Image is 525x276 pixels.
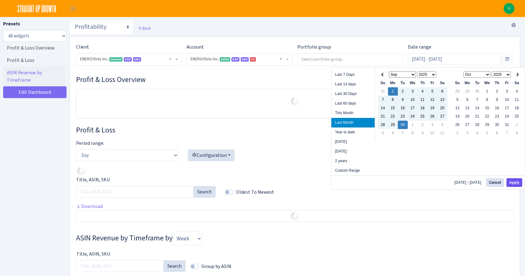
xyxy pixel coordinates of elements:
td: 15 [388,104,398,112]
td: 5 [453,96,463,104]
li: Last Month [331,118,375,127]
td: 8 [482,96,492,104]
td: 9 [398,96,408,104]
a: M [504,3,514,14]
td: 17 [408,104,418,112]
td: 1 [388,87,398,96]
td: 11 [437,129,447,137]
span: Remove all items [280,56,282,62]
td: 28 [472,121,482,129]
th: We [482,79,492,87]
td: 8 [408,129,418,137]
h3: Widget #29 [76,232,514,245]
img: Preloader [290,211,300,221]
td: 9 [492,96,502,104]
td: 5 [378,129,388,137]
a: Profit & Loss [3,54,65,67]
td: 24 [408,112,418,121]
td: 3 [502,87,512,96]
td: 19 [453,112,463,121]
th: Sa [437,79,447,87]
span: ENERGYbits Inc. <span class="badge badge-success">Current</span><span class="badge badge-primary"... [76,54,182,65]
th: Sa [512,79,522,87]
td: 6 [463,96,472,104]
button: Search [163,260,186,272]
td: 23 [492,112,502,121]
li: Last 14 days [331,80,375,89]
button: Search [193,186,216,198]
th: Fr [502,79,512,87]
td: 22 [482,112,492,121]
span: US [250,57,256,62]
td: 4 [437,121,447,129]
td: 11 [512,96,522,104]
label: Portfolio group [297,43,331,51]
td: 7 [502,129,512,137]
td: 28 [453,87,463,96]
td: 27 [463,121,472,129]
td: 3 [428,121,437,129]
td: 13 [463,104,472,112]
img: Preloader [76,166,86,176]
span: Remove all items [169,56,171,62]
td: 16 [492,104,502,112]
td: 1 [482,87,492,96]
td: 6 [388,129,398,137]
td: 18 [418,104,428,112]
td: 4 [418,87,428,96]
td: 17 [502,104,512,112]
td: 19 [428,104,437,112]
th: Mo [463,79,472,87]
span: Amazon Marketing Cloud [133,57,141,62]
a: ASIN Revenue by Timeframe [3,67,65,86]
td: 5 [428,87,437,96]
input: Select portfolio group... [298,54,403,65]
td: 24 [502,112,512,121]
td: 30 [492,121,502,129]
td: 30 [398,121,408,129]
label: Title, ASIN, SKU [76,250,110,258]
td: 18 [512,104,522,112]
li: [DATE] [331,147,375,156]
td: 4 [512,87,522,96]
span: DSP [231,57,239,62]
td: 21 [378,112,388,121]
td: 5 [482,129,492,137]
a: Profit & Loss Overview [3,42,65,54]
label: Presets [3,20,20,28]
td: 7 [378,96,388,104]
td: 29 [463,87,472,96]
label: Oldest To Newest [236,188,274,196]
label: Client [76,43,89,51]
button: Configuration [188,149,235,161]
td: 20 [463,112,472,121]
span: DSP [124,57,132,62]
th: Fr [428,79,437,87]
td: 2 [398,87,408,96]
li: Last 7 Days [331,70,375,80]
td: 6 [437,87,447,96]
th: Su [378,79,388,87]
li: Custom Range [331,166,375,175]
td: 27 [437,112,447,121]
td: 23 [398,112,408,121]
td: 6 [492,129,502,137]
span: ENERGYbits Inc. <span class="badge badge-success">Seller</span><span class="badge badge-primary">... [187,54,292,65]
td: 9 [418,129,428,137]
td: 29 [482,121,492,129]
td: 7 [398,129,408,137]
img: Preloader [290,96,300,106]
td: 15 [482,104,492,112]
a: Edit Dashboard [3,86,67,98]
label: Account [187,43,204,51]
td: 30 [472,87,482,96]
td: 26 [453,121,463,129]
td: 8 [512,129,522,137]
td: 16 [398,104,408,112]
td: 20 [437,104,447,112]
td: 25 [512,112,522,121]
td: 10 [428,129,437,137]
td: 12 [428,96,437,104]
td: 26 [428,112,437,121]
li: [DATE] [331,137,375,147]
